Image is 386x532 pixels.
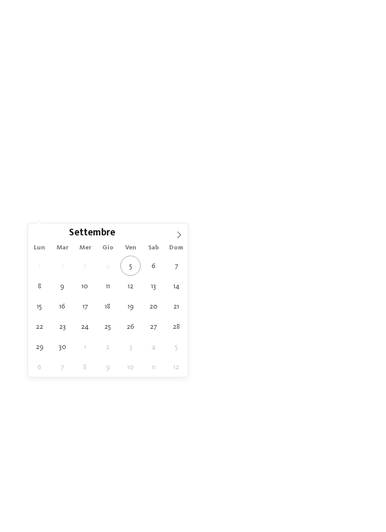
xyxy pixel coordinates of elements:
[143,357,163,377] span: Ottobre 11, 2025
[143,256,163,276] span: Settembre 6, 2025
[166,337,186,357] span: Ottobre 5, 2025
[52,357,73,377] span: Ottobre 7, 2025
[166,296,186,316] span: Settembre 21, 2025
[52,337,73,357] span: Settembre 30, 2025
[30,357,50,377] span: Ottobre 6, 2025
[98,337,118,357] span: Ottobre 2, 2025
[166,316,186,337] span: Settembre 28, 2025
[143,296,163,316] span: Settembre 20, 2025
[120,316,141,337] span: Settembre 26, 2025
[166,256,186,276] span: Settembre 7, 2025
[45,304,342,313] span: mostra altri filtri
[120,337,141,357] span: Ottobre 3, 2025
[52,296,73,316] span: Settembre 16, 2025
[52,256,73,276] span: Settembre 2, 2025
[75,296,95,316] span: Settembre 17, 2025
[30,296,50,316] span: Settembre 15, 2025
[115,227,149,238] input: Year
[98,357,118,377] span: Ottobre 9, 2025
[166,276,186,296] span: Settembre 14, 2025
[142,245,165,251] span: Sab
[256,110,304,118] a: criteri di qualità
[184,333,202,340] span: filtra
[120,357,141,377] span: Ottobre 10, 2025
[120,276,141,296] span: Settembre 12, 2025
[74,245,96,251] span: Mer
[258,121,329,128] a: [GEOGRAPHIC_DATA]
[98,276,118,296] span: Settembre 11, 2025
[45,211,342,220] span: Arrivo
[52,316,73,337] span: Settembre 23, 2025
[51,245,74,251] span: Mar
[119,245,142,251] span: Ven
[75,357,95,377] span: Ottobre 8, 2025
[75,337,95,357] span: Ottobre 1, 2025
[28,245,51,251] span: Lun
[150,172,236,180] span: Ai vostri hotel preferiti
[165,245,188,251] span: Dom
[30,276,50,296] span: Settembre 8, 2025
[45,285,342,295] span: Family Experiences
[362,17,377,25] span: Menu
[30,337,50,357] span: Settembre 29, 2025
[30,316,50,337] span: Settembre 22, 2025
[44,55,342,90] span: Familienhotels Südtirol – dalle famiglie per le famiglie
[143,337,163,357] span: Ottobre 4, 2025
[98,256,118,276] span: Settembre 4, 2025
[52,90,334,101] span: Gli esperti delle vacanze nella natura dai momenti indimenticabili
[98,296,118,316] span: Settembre 18, 2025
[45,230,342,239] span: Partenza
[102,158,284,171] span: [PERSON_NAME] ora senza impegno!
[143,276,163,296] span: Settembre 13, 2025
[52,276,73,296] span: Settembre 9, 2025
[351,369,358,378] span: 27
[19,109,367,130] p: I si differenziano l’uno dall’altro ma tutti garantiscono gli stessi . Trovate l’hotel per famigl...
[30,256,50,276] span: Settembre 1, 2025
[96,245,119,251] span: Gio
[120,296,141,316] span: Settembre 19, 2025
[23,110,68,118] a: Familienhotels
[143,316,163,337] span: Settembre 27, 2025
[69,229,115,239] span: Settembre
[361,369,367,378] span: 27
[120,256,141,276] span: Settembre 5, 2025
[75,256,95,276] span: Settembre 3, 2025
[166,357,186,377] span: Ottobre 12, 2025
[45,267,342,276] span: I miei desideri
[339,9,386,33] img: Familienhotels Südtirol
[358,369,361,378] span: /
[45,248,342,258] span: Regione
[75,276,95,296] span: Settembre 10, 2025
[98,316,118,337] span: Settembre 25, 2025
[75,316,95,337] span: Settembre 24, 2025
